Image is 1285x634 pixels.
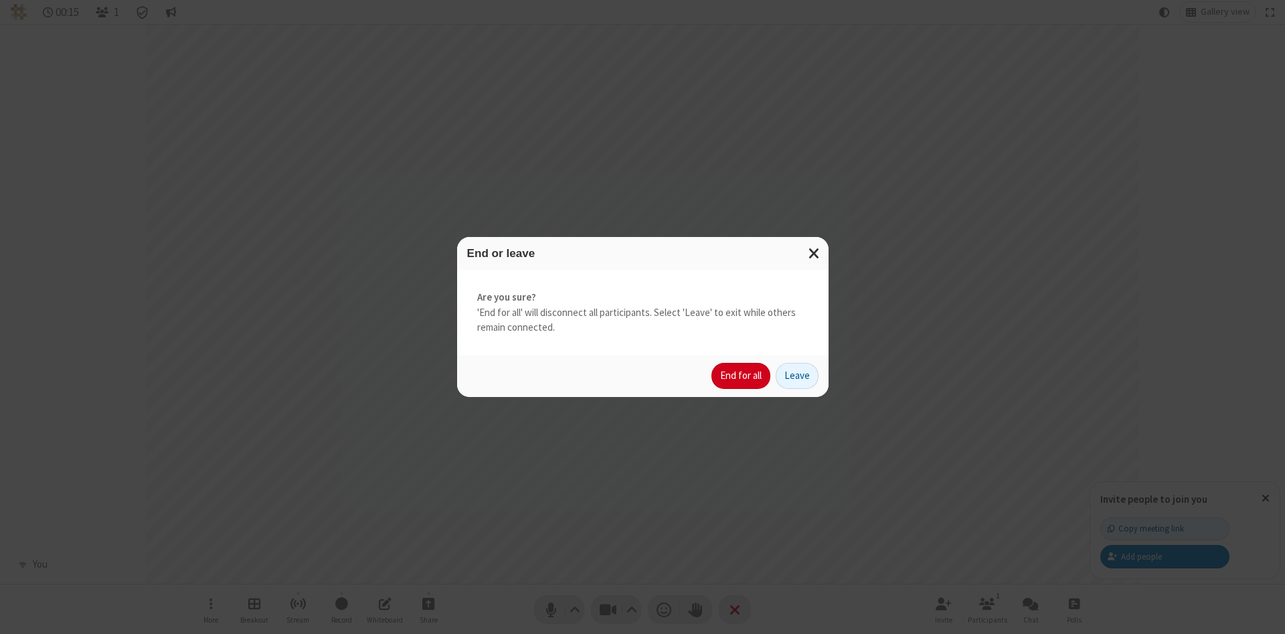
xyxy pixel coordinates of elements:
button: End for all [711,363,770,390]
button: Leave [776,363,819,390]
h3: End or leave [467,247,819,260]
div: 'End for all' will disconnect all participants. Select 'Leave' to exit while others remain connec... [457,270,829,355]
button: Close modal [800,237,829,270]
strong: Are you sure? [477,290,808,305]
